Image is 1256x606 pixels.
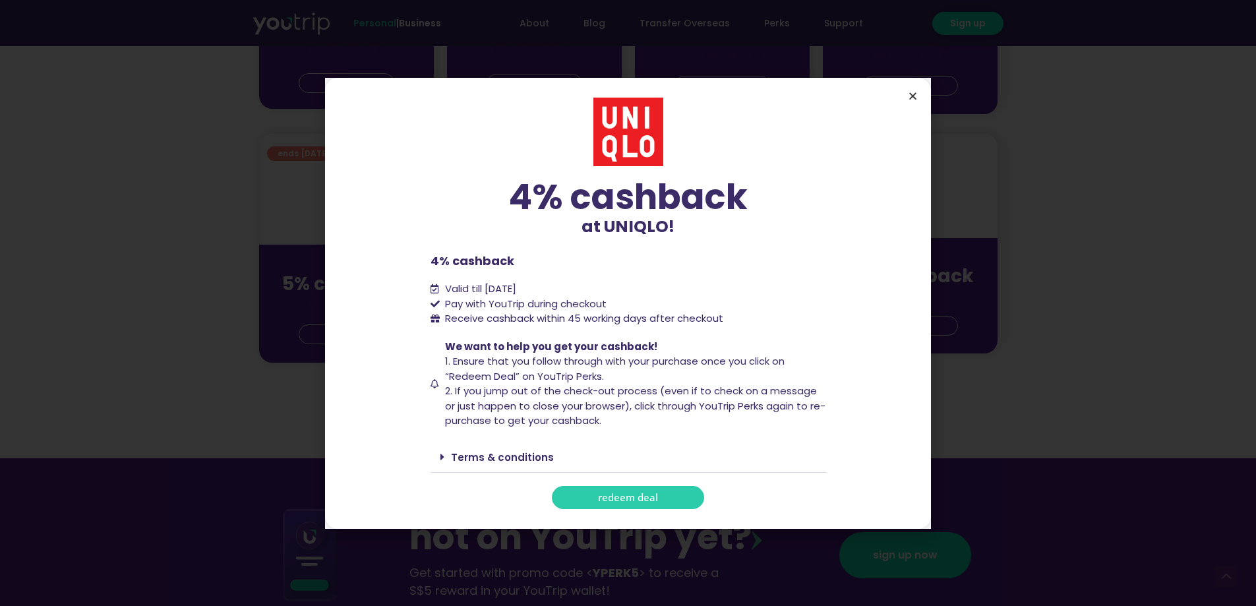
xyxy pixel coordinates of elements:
[445,340,657,353] span: We want to help you get your cashback!
[451,450,554,464] a: Terms & conditions
[445,282,516,295] span: Valid till [DATE]
[442,297,607,312] span: Pay with YouTrip during checkout
[431,252,826,270] p: 4% cashback
[445,311,723,325] span: Receive cashback within 45 working days after checkout
[431,179,826,239] div: at UNIQLO!
[552,486,704,509] a: redeem deal
[445,354,785,383] span: 1. Ensure that you follow through with your purchase once you click on “Redeem Deal” on YouTrip P...
[598,493,658,502] span: redeem deal
[908,91,918,101] a: Close
[445,384,825,427] span: 2. If you jump out of the check-out process (even if to check on a message or just happen to clos...
[431,442,826,473] div: Terms & conditions
[431,179,826,214] div: 4% cashback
